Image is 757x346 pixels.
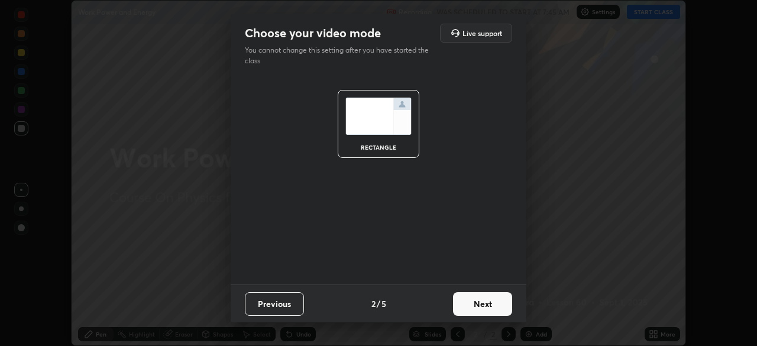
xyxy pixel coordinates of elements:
[377,298,380,310] h4: /
[245,292,304,316] button: Previous
[462,30,502,37] h5: Live support
[371,298,376,310] h4: 2
[381,298,386,310] h4: 5
[245,45,436,66] p: You cannot change this setting after you have started the class
[355,144,402,150] div: rectangle
[245,25,381,41] h2: Choose your video mode
[453,292,512,316] button: Next
[345,98,412,135] img: normalScreenIcon.ae25ed63.svg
